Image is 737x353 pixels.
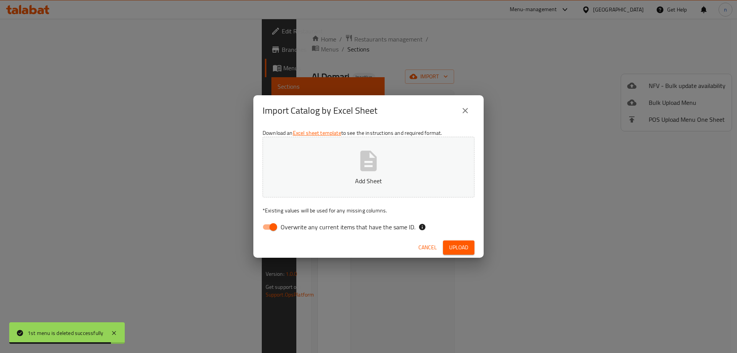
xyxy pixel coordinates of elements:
[449,243,468,252] span: Upload
[263,104,377,117] h2: Import Catalog by Excel Sheet
[418,243,437,252] span: Cancel
[281,222,415,232] span: Overwrite any current items that have the same ID.
[293,128,341,138] a: Excel sheet template
[443,240,474,255] button: Upload
[274,176,463,186] p: Add Sheet
[415,240,440,255] button: Cancel
[263,137,474,197] button: Add Sheet
[456,101,474,120] button: close
[263,207,474,214] p: Existing values will be used for any missing columns.
[418,223,426,231] svg: If the overwrite option isn't selected, then the items that match an existing ID will be ignored ...
[28,329,103,337] div: 1st menu is deleted successfully
[253,126,484,237] div: Download an to see the instructions and required format.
